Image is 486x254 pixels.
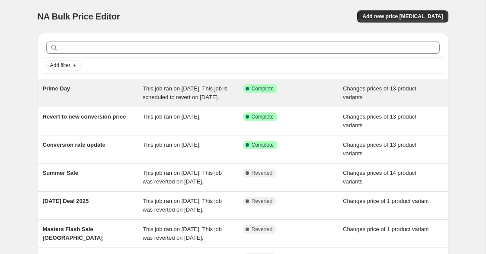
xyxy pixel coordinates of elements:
button: Add new price [MEDICAL_DATA] [357,10,448,23]
span: Masters Flash Sale [GEOGRAPHIC_DATA] [43,226,103,241]
span: Complete [252,141,274,148]
span: Add filter [50,62,70,69]
span: Changes prices of 13 product variants [343,85,416,100]
span: Changes prices of 13 product variants [343,113,416,129]
span: Conversion rate update [43,141,106,148]
span: This job ran on [DATE]. This job is scheduled to revert on [DATE]. [143,85,227,100]
span: Changes prices of 13 product variants [343,141,416,157]
span: Changes prices of 14 product variants [343,170,416,185]
span: Changes price of 1 product variant [343,226,429,232]
span: Complete [252,113,274,120]
span: Complete [252,85,274,92]
span: NA Bulk Price Editor [38,12,120,21]
span: [DATE] Deal 2025 [43,198,89,204]
span: This job ran on [DATE]. This job was reverted on [DATE]. [143,226,222,241]
span: Changes price of 1 product variant [343,198,429,204]
span: This job ran on [DATE]. [143,113,201,120]
span: This job ran on [DATE]. This job was reverted on [DATE]. [143,198,222,213]
span: This job ran on [DATE]. [143,141,201,148]
span: Prime Day [43,85,70,92]
span: Revert to new conversion price [43,113,126,120]
span: Add new price [MEDICAL_DATA] [362,13,443,20]
span: Reverted [252,170,273,177]
button: Add filter [46,60,81,71]
span: Reverted [252,198,273,205]
span: This job ran on [DATE]. This job was reverted on [DATE]. [143,170,222,185]
span: Reverted [252,226,273,233]
span: Summer Sale [43,170,78,176]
